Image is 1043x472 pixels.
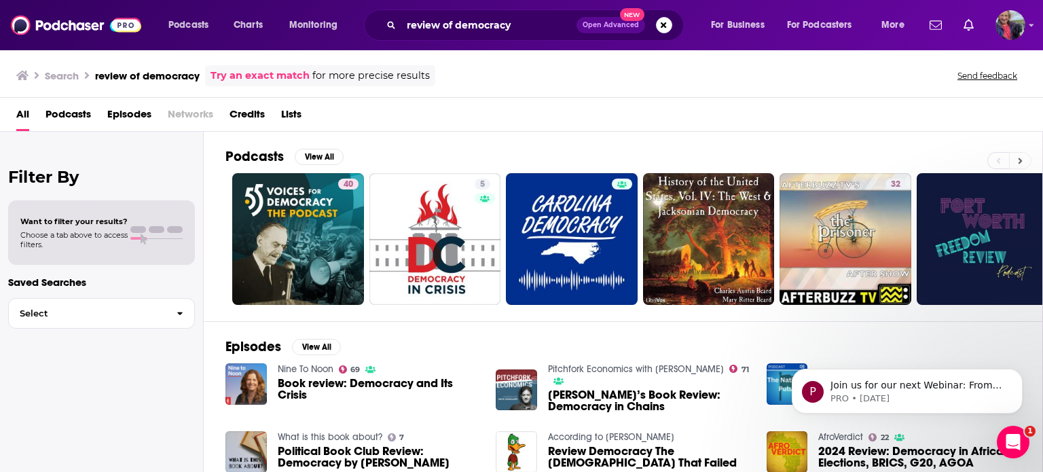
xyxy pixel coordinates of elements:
[292,339,341,355] button: View All
[211,68,310,84] a: Try an exact match
[997,426,1029,458] iframe: Intercom live chat
[278,446,480,469] span: Political Book Club Review: Democracy by [PERSON_NAME]
[95,69,200,82] h3: review of democracy
[475,179,490,189] a: 5
[159,14,226,36] button: open menu
[701,14,782,36] button: open menu
[711,16,765,35] span: For Business
[225,14,271,36] a: Charts
[548,389,750,412] span: [PERSON_NAME]’s Book Review: Democracy in Chains
[278,446,480,469] a: Political Book Club Review: Democracy by Condoleezza Rice
[8,298,195,329] button: Select
[742,367,749,373] span: 71
[868,433,889,441] a: 22
[780,173,911,305] a: 32
[818,431,863,443] a: AfroVerdict
[225,338,341,355] a: EpisodesView All
[280,14,355,36] button: open menu
[11,12,141,38] img: Podchaser - Follow, Share and Rate Podcasts
[399,435,404,441] span: 7
[232,173,364,305] a: 40
[548,389,750,412] a: Paul’s Book Review: Democracy in Chains
[230,103,265,131] a: Credits
[234,16,263,35] span: Charts
[787,16,852,35] span: For Podcasters
[885,179,906,189] a: 32
[548,431,674,443] a: According to Andrew
[281,103,301,131] a: Lists
[225,363,267,405] img: Book review: Democracy and Its Crisis
[620,8,644,21] span: New
[771,340,1043,435] iframe: Intercom notifications message
[344,178,353,192] span: 40
[924,14,947,37] a: Show notifications dropdown
[20,217,128,226] span: Want to filter your results?
[225,338,281,355] h2: Episodes
[350,367,360,373] span: 69
[881,16,904,35] span: More
[339,365,361,374] a: 69
[369,173,501,305] a: 5
[496,369,537,411] img: Paul’s Book Review: Democracy in Chains
[168,103,213,131] span: Networks
[168,16,208,35] span: Podcasts
[338,179,359,189] a: 40
[388,433,405,441] a: 7
[583,22,639,29] span: Open Advanced
[8,167,195,187] h2: Filter By
[107,103,151,131] a: Episodes
[767,363,808,405] img: 30 Year Review of Democracy Report
[59,39,234,388] span: Join us for our next Webinar: From Pushback to Payoff: Building Buy-In for Niche Podcast Placemen...
[225,148,344,165] a: PodcastsView All
[16,103,29,131] a: All
[995,10,1025,40] button: Show profile menu
[45,69,79,82] h3: Search
[881,435,889,441] span: 22
[8,276,195,289] p: Saved Searches
[818,446,1021,469] a: 2024 Review: Democracy in African Elections, BRICS, G20, AGOA
[9,309,166,318] span: Select
[958,14,979,37] a: Show notifications dropdown
[480,178,485,192] span: 5
[312,68,430,84] span: for more precise results
[548,446,750,469] span: Review Democracy The [DEMOGRAPHIC_DATA] That Failed
[278,431,382,443] a: What is this book about?
[891,178,900,192] span: 32
[995,10,1025,40] span: Logged in as KateFT
[872,14,921,36] button: open menu
[45,103,91,131] a: Podcasts
[401,14,577,36] input: Search podcasts, credits, & more...
[377,10,697,41] div: Search podcasts, credits, & more...
[577,17,645,33] button: Open AdvancedNew
[278,378,480,401] a: Book review: Democracy and Its Crisis
[778,14,872,36] button: open menu
[1025,426,1036,437] span: 1
[289,16,337,35] span: Monitoring
[548,446,750,469] a: Review Democracy The God That Failed
[225,148,284,165] h2: Podcasts
[295,149,344,165] button: View All
[278,363,333,375] a: Nine To Noon
[953,70,1021,81] button: Send feedback
[59,52,234,65] p: Message from PRO, sent 33w ago
[548,363,724,375] a: Pitchfork Economics with Nick Hanauer
[729,365,749,373] a: 71
[20,230,128,249] span: Choose a tab above to access filters.
[995,10,1025,40] img: User Profile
